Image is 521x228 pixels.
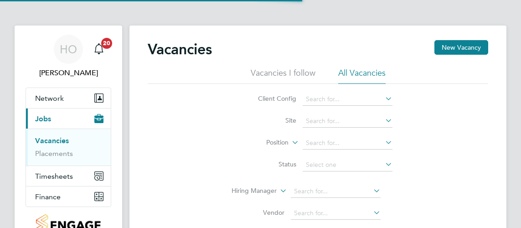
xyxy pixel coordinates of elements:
a: HO[PERSON_NAME] [26,35,111,78]
input: Select one [303,159,392,171]
input: Search for... [303,115,392,128]
a: Vacancies [35,136,69,145]
span: Finance [35,192,61,201]
a: 20 [90,35,108,64]
button: Jobs [26,109,111,129]
span: Network [35,94,64,103]
label: Site [244,116,296,124]
li: All Vacancies [338,67,386,84]
button: New Vacancy [434,40,488,55]
label: Position [236,138,289,147]
input: Search for... [291,207,381,220]
span: HO [60,43,77,55]
label: Status [244,160,296,168]
span: 20 [101,38,112,49]
span: Harry Owen [26,67,111,78]
button: Finance [26,187,111,207]
input: Search for... [303,137,392,150]
button: Network [26,88,111,108]
div: Jobs [26,129,111,166]
button: Timesheets [26,166,111,186]
label: Vendor [232,208,284,217]
span: Timesheets [35,172,73,181]
span: Jobs [35,114,51,123]
input: Search for... [303,93,392,106]
input: Search for... [291,185,381,198]
label: Client Config [244,94,296,103]
li: Vacancies I follow [251,67,315,84]
h2: Vacancies [148,40,212,58]
a: Placements [35,149,73,158]
label: Hiring Manager [224,187,277,196]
